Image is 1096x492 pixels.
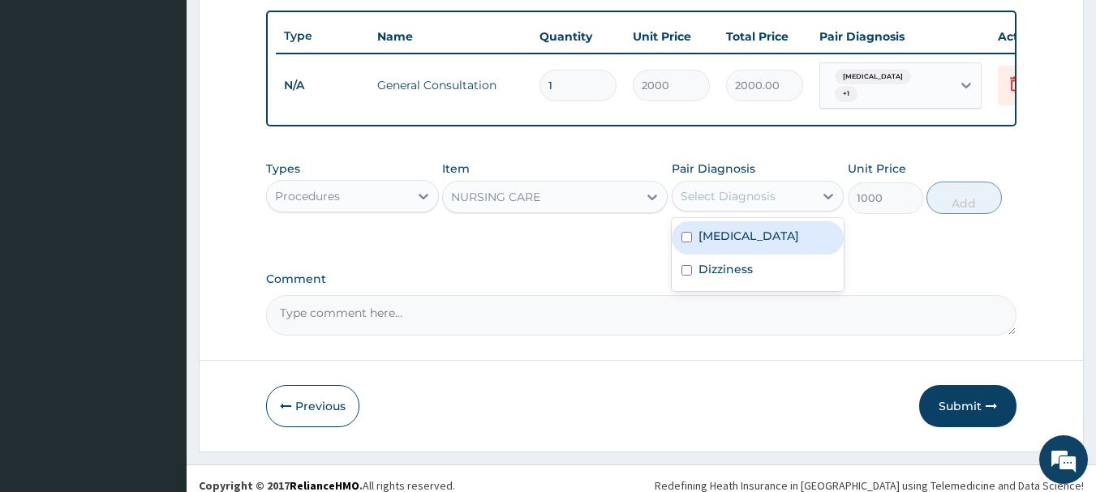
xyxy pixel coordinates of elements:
[276,21,369,51] th: Type
[681,188,776,204] div: Select Diagnosis
[919,385,1016,427] button: Submit
[698,228,799,244] label: [MEDICAL_DATA]
[275,188,340,204] div: Procedures
[718,20,811,53] th: Total Price
[531,20,625,53] th: Quantity
[672,160,755,177] label: Pair Diagnosis
[990,20,1071,53] th: Actions
[84,91,273,112] div: Chat with us now
[266,385,359,427] button: Previous
[266,272,1017,286] label: Comment
[835,86,857,102] span: + 1
[94,144,224,308] span: We're online!
[442,160,470,177] label: Item
[848,160,906,177] label: Unit Price
[369,69,531,101] td: General Consultation
[30,81,66,122] img: d_794563401_company_1708531726252_794563401
[451,189,540,205] div: NURSING CARE
[835,69,911,85] span: [MEDICAL_DATA]
[369,20,531,53] th: Name
[811,20,990,53] th: Pair Diagnosis
[926,182,1002,214] button: Add
[8,323,309,380] textarea: Type your message and hit 'Enter'
[266,162,300,176] label: Types
[276,71,369,101] td: N/A
[266,8,305,47] div: Minimize live chat window
[625,20,718,53] th: Unit Price
[698,261,753,277] label: Dizziness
